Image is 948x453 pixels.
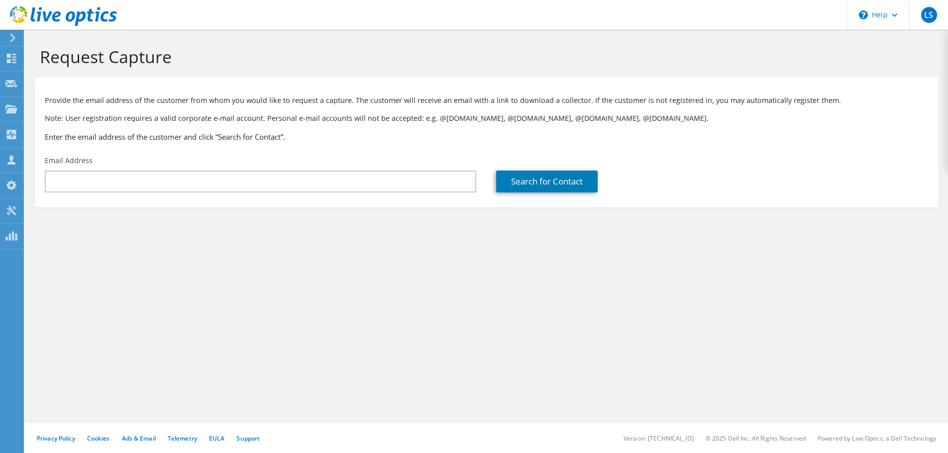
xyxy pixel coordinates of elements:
[168,434,197,443] a: Telemetry
[45,95,928,106] p: Provide the email address of the customer from whom you would like to request a capture. The cust...
[236,434,260,443] a: Support
[87,434,110,443] a: Cookies
[818,434,936,443] li: Powered by Live Optics, a Dell Technology
[45,131,928,142] h3: Enter the email address of the customer and click “Search for Contact”.
[45,113,928,124] p: Note: User registration requires a valid corporate e-mail account. Personal e-mail accounts will ...
[496,171,598,192] a: Search for Contact
[45,156,93,166] label: Email Address
[921,7,937,23] span: LS
[40,46,928,67] h1: Request Capture
[209,434,224,443] a: EULA
[122,434,156,443] a: Ads & Email
[624,434,694,443] li: Version: [TECHNICAL_ID]
[706,434,806,443] li: © 2025 Dell Inc. All Rights Reserved
[859,10,868,19] svg: \n
[37,434,75,443] a: Privacy Policy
